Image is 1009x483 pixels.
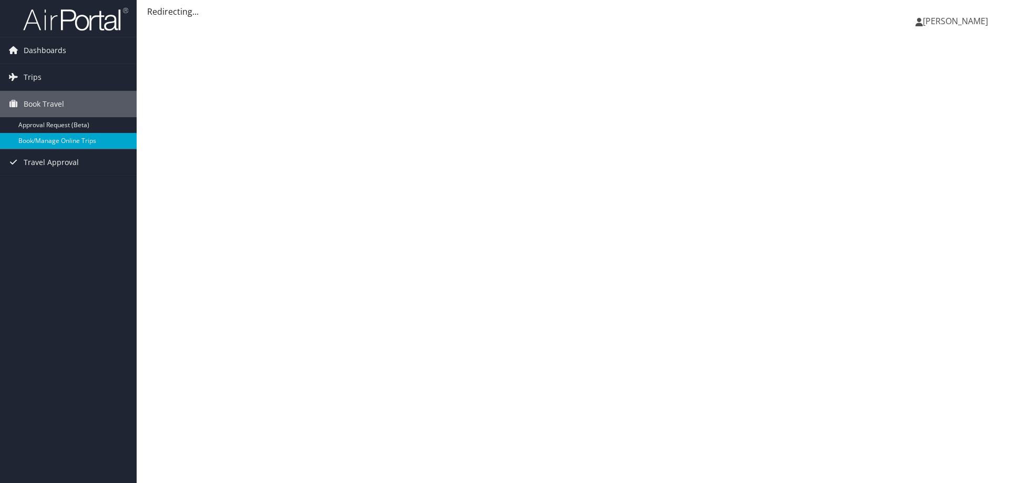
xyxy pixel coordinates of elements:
[24,64,42,90] span: Trips
[147,5,998,18] div: Redirecting...
[24,149,79,176] span: Travel Approval
[24,37,66,64] span: Dashboards
[24,91,64,117] span: Book Travel
[923,15,988,27] span: [PERSON_NAME]
[23,7,128,32] img: airportal-logo.png
[915,5,998,37] a: [PERSON_NAME]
